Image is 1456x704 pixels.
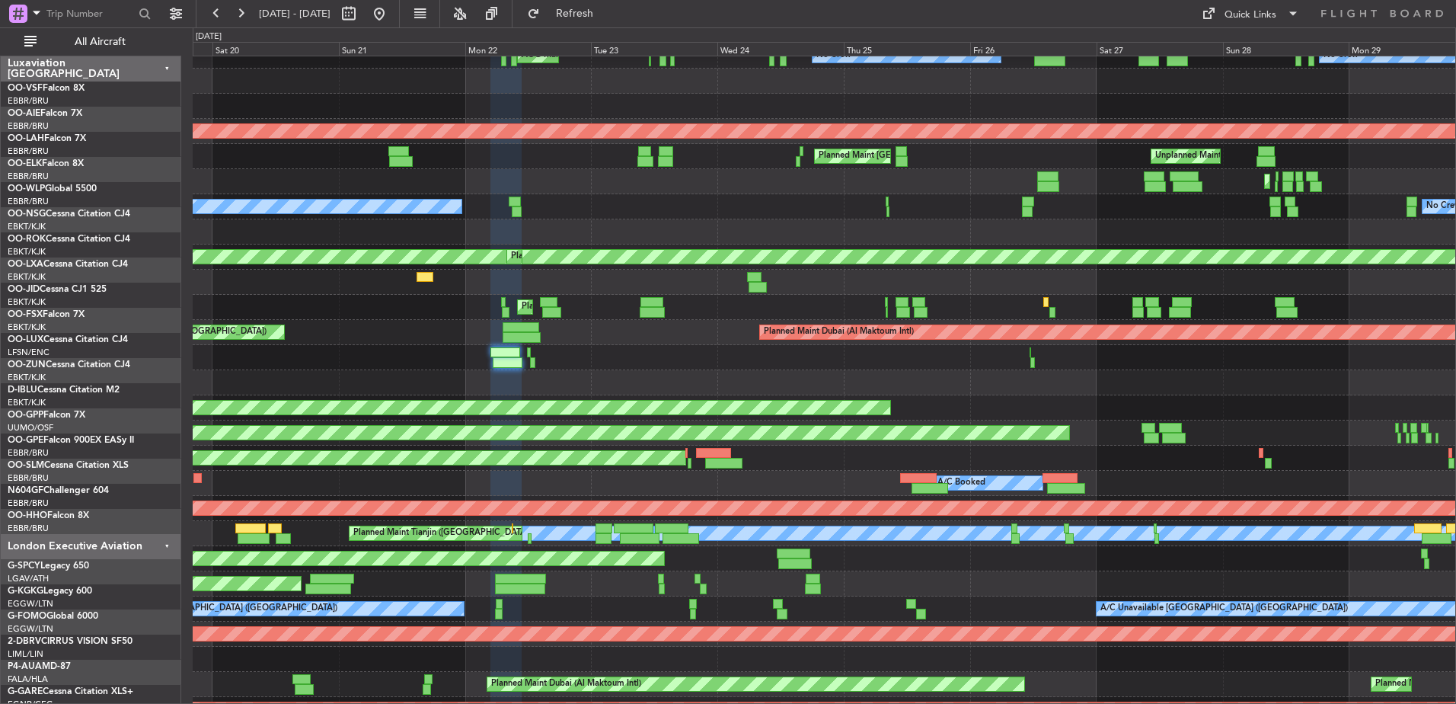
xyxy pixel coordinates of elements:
[8,397,46,408] a: EBKT/KJK
[491,673,641,696] div: Planned Maint Dubai (Al Maktoum Intl)
[1155,145,1292,168] div: Unplanned Maint Roma (Ciampino)
[8,486,43,495] span: N604GF
[8,637,133,646] a: 2-DBRVCIRRUS VISION SF50
[8,573,49,584] a: LGAV/ATH
[8,436,134,445] a: OO-GPEFalcon 900EX EASy II
[8,360,130,370] a: OO-ZUNCessna Citation CJ4
[46,2,134,25] input: Trip Number
[8,171,49,182] a: EBBR/BRU
[8,472,49,484] a: EBBR/BRU
[1194,2,1307,26] button: Quick Links
[8,687,133,696] a: G-GARECessna Citation XLS+
[511,245,661,268] div: Planned Maint Dubai (Al Maktoum Intl)
[8,411,85,420] a: OO-GPPFalcon 7X
[1097,42,1223,56] div: Sat 27
[8,184,45,194] span: OO-WLP
[8,498,49,509] a: EBBR/BRU
[1225,8,1276,23] div: Quick Links
[8,612,46,621] span: G-FOMO
[8,386,120,395] a: D-IBLUCessna Citation M2
[8,562,89,571] a: G-SPCYLegacy 650
[8,134,86,143] a: OO-LAHFalcon 7X
[8,109,40,118] span: OO-AIE
[520,2,611,26] button: Refresh
[8,511,47,520] span: OO-HHO
[8,310,43,319] span: OO-FSX
[8,623,53,635] a: EGGW/LTN
[8,372,46,383] a: EBKT/KJK
[937,472,985,494] div: A/C Booked
[353,522,531,545] div: Planned Maint Tianjin ([GEOGRAPHIC_DATA])
[8,335,43,344] span: OO-LUX
[8,411,43,420] span: OO-GPP
[8,422,53,434] a: UUMO/OSF
[8,159,42,168] span: OO-ELK
[8,184,97,194] a: OO-WLPGlobal 5500
[8,386,37,395] span: D-IBLU
[8,235,130,244] a: OO-ROKCessna Citation CJ4
[8,210,130,219] a: OO-NSGCessna Citation CJ4
[8,120,49,132] a: EBBR/BRU
[8,159,84,168] a: OO-ELKFalcon 8X
[8,461,44,470] span: OO-SLM
[8,447,49,459] a: EBBR/BRU
[1100,597,1348,620] div: A/C Unavailable [GEOGRAPHIC_DATA] ([GEOGRAPHIC_DATA])
[819,145,1058,168] div: Planned Maint [GEOGRAPHIC_DATA] ([GEOGRAPHIC_DATA])
[8,260,128,269] a: OO-LXACessna Citation CJ4
[8,587,92,596] a: G-KGKGLegacy 600
[8,285,40,294] span: OO-JID
[8,637,41,646] span: 2-DBRV
[8,84,43,93] span: OO-VSF
[465,42,592,56] div: Mon 22
[40,37,161,47] span: All Aircraft
[8,587,43,596] span: G-KGKG
[8,246,46,258] a: EBKT/KJK
[8,235,46,244] span: OO-ROK
[8,347,49,358] a: LFSN/ENC
[8,260,43,269] span: OO-LXA
[259,7,330,21] span: [DATE] - [DATE]
[8,511,89,520] a: OO-HHOFalcon 8X
[8,296,46,308] a: EBKT/KJK
[8,648,43,660] a: LIML/LIN
[543,8,607,19] span: Refresh
[8,210,46,219] span: OO-NSG
[8,523,49,534] a: EBBR/BRU
[8,322,46,333] a: EBKT/KJK
[764,321,914,344] div: Planned Maint Dubai (Al Maktoum Intl)
[522,296,667,318] div: Planned Maint [GEOGRAPHIC_DATA]
[8,335,128,344] a: OO-LUXCessna Citation CJ4
[8,612,98,621] a: G-FOMOGlobal 6000
[8,562,40,571] span: G-SPCY
[8,285,107,294] a: OO-JIDCessna CJ1 525
[8,109,82,118] a: OO-AIEFalcon 7X
[8,662,42,671] span: P4-AUA
[717,42,844,56] div: Wed 24
[8,461,129,470] a: OO-SLMCessna Citation XLS
[17,30,165,54] button: All Aircraft
[970,42,1097,56] div: Fri 26
[591,42,717,56] div: Tue 23
[8,95,49,107] a: EBBR/BRU
[8,84,85,93] a: OO-VSFFalcon 8X
[8,360,46,370] span: OO-ZUN
[339,42,465,56] div: Sun 21
[90,597,337,620] div: A/C Unavailable [GEOGRAPHIC_DATA] ([GEOGRAPHIC_DATA])
[8,486,109,495] a: N604GFChallenger 604
[8,436,43,445] span: OO-GPE
[8,271,46,283] a: EBKT/KJK
[8,598,53,610] a: EGGW/LTN
[8,196,49,207] a: EBBR/BRU
[8,134,44,143] span: OO-LAH
[1223,42,1349,56] div: Sun 28
[212,42,339,56] div: Sat 20
[8,310,85,319] a: OO-FSXFalcon 7X
[844,42,970,56] div: Thu 25
[8,662,71,671] a: P4-AUAMD-87
[8,674,48,685] a: FALA/HLA
[196,30,222,43] div: [DATE]
[8,146,49,157] a: EBBR/BRU
[8,221,46,232] a: EBKT/KJK
[8,687,43,696] span: G-GARE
